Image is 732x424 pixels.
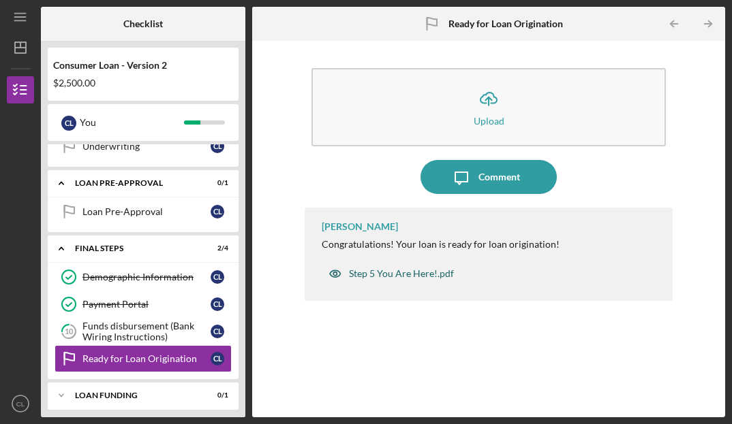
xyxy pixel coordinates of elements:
div: Underwriting [82,141,211,152]
a: Payment PortalCL [55,291,232,318]
div: $2,500.00 [53,78,233,88]
tspan: 10 [65,327,74,336]
div: C L [211,352,224,365]
button: Comment [421,160,557,194]
a: Ready for Loan OriginationCL [55,345,232,372]
button: Step 5 You Are Here!.pdf [322,260,461,287]
div: Funds disbursement (Bank Wiring Instructions) [82,321,211,342]
div: C L [211,270,224,284]
div: C L [61,116,76,131]
div: You [80,111,184,134]
button: Upload [311,68,665,146]
div: Ready for Loan Origination [82,353,211,364]
div: C L [211,297,224,311]
a: 10Funds disbursement (Bank Wiring Instructions)CL [55,318,232,345]
div: Loan Pre-Approval [82,206,211,217]
div: Comment [478,160,520,194]
div: Consumer Loan - Version 2 [53,60,233,71]
div: Demographic Information [82,272,211,282]
div: FINAL STEPS [75,244,194,252]
div: 0 / 1 [204,391,228,399]
button: CL [7,390,34,417]
div: C L [211,140,224,153]
a: UnderwritingCL [55,133,232,160]
div: Congratulations! Your loan is ready for loan origination! [322,239,560,250]
div: [PERSON_NAME] [322,221,398,232]
b: Checklist [123,18,163,29]
a: Demographic InformationCL [55,263,232,291]
div: Upload [474,116,504,126]
a: Loan Pre-ApprovalCL [55,198,232,225]
div: Loan Funding [75,391,194,399]
div: Payment Portal [82,299,211,310]
text: CL [16,400,25,408]
div: Step 5 You Are Here!.pdf [349,268,454,279]
div: Loan Pre-Approval [75,179,194,187]
div: C L [211,205,224,218]
b: Ready for Loan Origination [448,18,563,29]
div: 0 / 1 [204,179,228,187]
div: 2 / 4 [204,244,228,252]
div: C L [211,325,224,338]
